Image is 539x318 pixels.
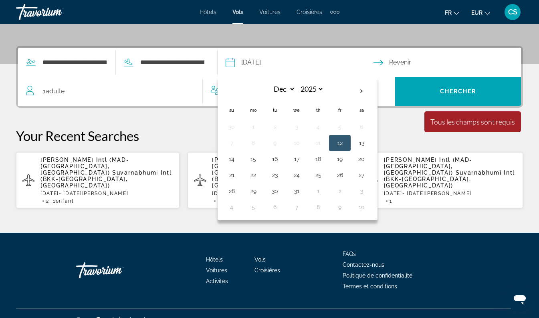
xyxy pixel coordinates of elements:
[395,77,521,106] button: Chercher
[232,9,243,15] a: Vols
[312,169,325,181] button: Day 25
[384,157,472,176] span: [PERSON_NAME] Intl (MAD-[GEOGRAPHIC_DATA], [GEOGRAPHIC_DATA])
[206,267,227,274] a: Voitures
[343,251,356,257] a: FAQs
[16,128,523,144] p: Your Recent Searches
[225,169,238,181] button: Day 21
[247,153,260,165] button: Day 15
[40,169,172,189] span: Suvarnabhumi Intl (BKK-[GEOGRAPHIC_DATA], [GEOGRAPHIC_DATA])
[312,137,325,149] button: Day 11
[269,82,295,96] select: Select month
[268,169,281,181] button: Day 23
[49,198,74,204] span: , 1
[268,153,281,165] button: Day 16
[333,169,346,181] button: Day 26
[471,7,490,18] button: Change currency
[390,198,392,204] span: 1
[46,198,49,204] span: 2
[16,2,96,22] a: Travorium
[212,157,301,176] span: [PERSON_NAME] Intl (MAD-[GEOGRAPHIC_DATA], [GEOGRAPHIC_DATA])
[16,152,180,209] button: [PERSON_NAME] Intl (MAD-[GEOGRAPHIC_DATA], [GEOGRAPHIC_DATA]) Suvarnabhumi Intl (BKK-[GEOGRAPHIC_...
[373,48,521,77] button: Return date
[290,185,303,197] button: Day 31
[259,9,281,15] a: Voitures
[312,121,325,133] button: Day 4
[355,201,368,213] button: Day 10
[471,10,482,16] span: EUR
[351,82,372,101] button: Next month
[212,191,345,196] p: [DATE] - [DATE][PERSON_NAME]
[247,169,260,181] button: Day 22
[247,201,260,213] button: Day 5
[56,198,74,204] span: Enfant
[330,6,339,18] button: Extra navigation items
[384,169,515,189] span: Suvarnabhumi Intl (BKK-[GEOGRAPHIC_DATA], [GEOGRAPHIC_DATA])
[355,153,368,165] button: Day 20
[359,152,523,209] button: [PERSON_NAME] Intl (MAD-[GEOGRAPHIC_DATA], [GEOGRAPHIC_DATA]) Suvarnabhumi Intl (BKK-[GEOGRAPHIC_...
[18,48,521,106] div: Search widget
[18,77,395,106] button: Travelers: 1 adult, 0 children
[268,137,281,149] button: Day 9
[254,256,266,263] a: Vols
[247,137,260,149] button: Day 8
[298,82,324,96] select: Select year
[343,262,384,268] a: Contactez-nous
[200,9,216,15] a: Hôtels
[355,121,368,133] button: Day 6
[333,201,346,213] button: Day 9
[333,121,346,133] button: Day 5
[40,157,129,176] span: [PERSON_NAME] Intl (MAD-[GEOGRAPHIC_DATA], [GEOGRAPHIC_DATA])
[445,7,459,18] button: Change language
[225,153,238,165] button: Day 14
[43,86,65,97] span: 1
[76,258,156,282] a: Travorium
[268,201,281,213] button: Day 6
[297,9,322,15] a: Croisières
[343,283,397,290] a: Termes et conditions
[312,153,325,165] button: Day 18
[268,121,281,133] button: Day 2
[440,88,476,95] span: Chercher
[226,48,373,77] button: Depart date: Dec 12, 2025
[355,185,368,197] button: Day 3
[355,169,368,181] button: Day 27
[206,278,228,284] a: Activités
[268,185,281,197] button: Day 30
[384,191,517,196] p: [DATE] - [DATE][PERSON_NAME]
[312,201,325,213] button: Day 8
[508,8,517,16] span: CS
[290,121,303,133] button: Day 3
[333,153,346,165] button: Day 19
[225,201,238,213] button: Day 4
[212,169,343,189] span: Suvarnabhumi Intl (BKK-[GEOGRAPHIC_DATA], [GEOGRAPHIC_DATA])
[343,272,412,279] a: Politique de confidentialité
[40,191,173,196] p: [DATE] - [DATE][PERSON_NAME]
[290,153,303,165] button: Day 17
[502,4,523,20] button: User Menu
[507,286,533,312] iframe: Button to launch messaging window
[290,137,303,149] button: Day 10
[312,185,325,197] button: Day 1
[290,201,303,213] button: Day 7
[333,185,346,197] button: Day 2
[188,152,351,209] button: [PERSON_NAME] Intl (MAD-[GEOGRAPHIC_DATA], [GEOGRAPHIC_DATA]) Suvarnabhumi Intl (BKK-[GEOGRAPHIC_...
[225,121,238,133] button: Day 30
[430,117,515,126] div: Tous les champs sont requis
[225,185,238,197] button: Day 28
[254,267,280,274] a: Croisières
[206,256,223,263] a: Hôtels
[247,121,260,133] button: Day 1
